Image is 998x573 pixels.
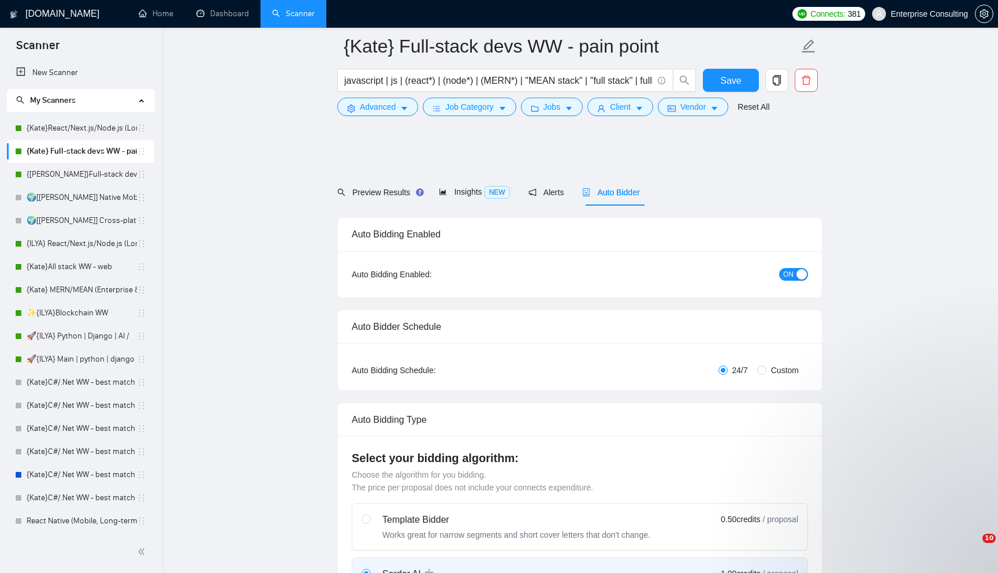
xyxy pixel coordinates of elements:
span: holder [137,147,146,156]
li: {Kate}C#/.Net WW - best match (0 spent) [7,463,154,486]
span: caret-down [498,104,507,113]
span: area-chart [439,188,447,196]
img: upwork-logo.png [798,9,807,18]
li: {Kate}C#/.Net WW - best match (<1 month) [7,417,154,440]
button: settingAdvancedcaret-down [337,98,418,116]
span: delete [795,75,817,85]
li: 🚀{ILYA} Main | python | django | AI (+less than 30 h) [7,348,154,371]
button: search [673,69,696,92]
span: notification [528,188,537,196]
li: {Kate}C#/.Net WW - best match (not preferred location) [7,394,154,417]
button: barsJob Categorycaret-down [423,98,516,116]
a: homeHome [139,9,173,18]
span: caret-down [400,104,408,113]
input: Scanner name... [344,32,799,61]
span: holder [137,239,146,248]
a: React Native (Mobile, Long-term) [27,509,137,533]
span: Preview Results [337,188,420,197]
span: folder [531,104,539,113]
span: caret-down [565,104,573,113]
div: Works great for narrow segments and short cover letters that don't change. [382,529,650,541]
span: My Scanners [16,95,76,105]
button: idcardVendorcaret-down [658,98,728,116]
span: NEW [485,186,510,199]
li: {Kate}React/Next.js/Node.js (Long-term, All Niches) [7,117,154,140]
span: holder [137,124,146,133]
li: React Native (Mobile, Long-term) [7,509,154,533]
a: {Kate}C#/.Net WW - best match (not preferred location) [27,394,137,417]
span: holder [137,378,146,387]
div: Auto Bidding Type [352,403,808,436]
li: {ILYA} React/Next.js/Node.js (Long-term, All Niches) [7,232,154,255]
span: setting [347,104,355,113]
span: Connects: [810,8,845,20]
span: 10 [982,534,996,543]
span: double-left [137,546,149,557]
a: {[PERSON_NAME]}Full-stack devs WW (<1 month) - pain point [27,163,137,186]
span: user [875,10,883,18]
span: holder [137,332,146,341]
span: ON [783,268,794,281]
li: {Kate}Full-stack devs WW (<1 month) - pain point [7,163,154,186]
a: 🚀{ILYA} Python | Django | AI / [27,325,137,348]
span: Advanced [360,101,396,113]
span: holder [137,216,146,225]
span: copy [766,75,788,85]
span: / proposal [763,514,798,525]
span: Jobs [543,101,561,113]
div: Tooltip anchor [415,187,425,198]
li: {Kate}C#/.Net WW - best match [7,371,154,394]
span: idcard [668,104,676,113]
span: Auto Bidder [582,188,639,197]
div: Template Bidder [382,513,650,527]
a: 🚀{ILYA} Main | python | django | AI (+less than 30 h) [27,348,137,371]
span: holder [137,193,146,202]
a: setting [975,9,993,18]
a: {Kate} MERN/MEAN (Enterprise & SaaS) [27,278,137,302]
a: searchScanner [272,9,315,18]
a: Reset All [738,101,769,113]
span: search [16,96,24,104]
a: {Kate} Full-stack devs WW - pain point [27,140,137,163]
span: caret-down [635,104,643,113]
li: ✨{ILYA}Blockchain WW [7,302,154,325]
div: Auto Bidding Schedule: [352,364,504,377]
span: Job Category [445,101,493,113]
button: userClientcaret-down [587,98,653,116]
div: Auto Bidder Schedule [352,310,808,343]
li: New Scanner [7,61,154,84]
a: {Kate}React/Next.js/Node.js (Long-term, All Niches) [27,117,137,140]
span: Client [610,101,631,113]
div: Auto Bidding Enabled [352,218,808,251]
span: Vendor [680,101,706,113]
a: 🌍[[PERSON_NAME]] Cross-platform Mobile WW [27,209,137,232]
a: {Kate}C#/.Net WW - best match (<1 month) [27,417,137,440]
a: {ILYA} React/Next.js/Node.js (Long-term, All Niches) [27,232,137,255]
span: holder [137,447,146,456]
span: Custom [766,364,803,377]
span: holder [137,355,146,364]
img: logo [10,5,18,24]
span: Save [720,73,741,88]
iframe: Intercom live chat [959,534,986,561]
span: robot [582,188,590,196]
li: {Kate}C#/.Net WW - best match (0 spent, not preferred location) [7,486,154,509]
span: holder [137,470,146,479]
span: Scanner [7,37,69,61]
button: Save [703,69,759,92]
span: holder [137,424,146,433]
span: Insights [439,187,509,196]
a: 🌍[[PERSON_NAME]] Native Mobile WW [27,186,137,209]
span: 24/7 [728,364,753,377]
button: delete [795,69,818,92]
li: {Kate}All stack WW - web [7,255,154,278]
span: 0.50 credits [721,513,760,526]
span: search [337,188,345,196]
a: {Kate}C#/.Net WW - best match (0 spent) [27,463,137,486]
a: {Kate}All stack WW - web [27,255,137,278]
span: holder [137,401,146,410]
span: holder [137,170,146,179]
li: 🌍[Kate] Native Mobile WW [7,186,154,209]
button: setting [975,5,993,23]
